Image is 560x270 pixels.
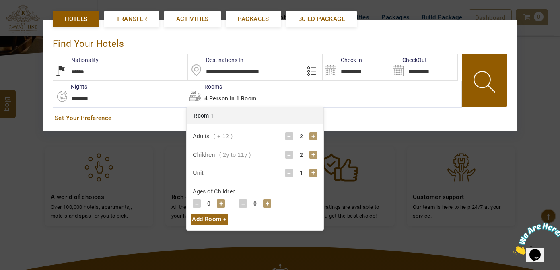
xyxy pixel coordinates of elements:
[285,151,293,159] div: -
[65,15,87,23] span: Hotels
[239,199,247,208] div: -
[293,151,309,159] div: 2
[164,11,221,27] a: Activities
[293,169,309,177] div: 1
[3,3,6,10] span: 1
[116,15,147,23] span: Transfer
[201,199,217,208] div: 0
[191,214,228,225] div: Add Room +
[323,54,390,80] input: Search
[309,132,317,140] div: +
[204,95,256,102] span: 4 Person in 1 Room
[53,30,507,54] div: Find Your Hotels
[219,152,251,158] span: ( 2y to 11y )
[298,15,345,23] span: Build Package
[238,15,269,23] span: Packages
[193,187,317,195] div: Ages of Children
[323,56,362,64] label: Check In
[390,56,427,64] label: CheckOut
[193,199,201,208] div: -
[214,133,233,139] span: ( + 12 )
[285,169,293,177] div: -
[3,3,53,35] img: Chat attention grabber
[188,56,243,64] label: Destinations In
[510,220,560,258] iframe: chat widget
[309,151,317,159] div: +
[263,199,271,208] div: +
[390,54,457,80] input: Search
[193,132,233,140] div: Adults
[176,15,209,23] span: Activities
[226,11,281,27] a: Packages
[193,151,251,159] div: Children
[293,132,309,140] div: 2
[309,169,317,177] div: +
[104,11,159,27] a: Transfer
[286,11,357,27] a: Build Package
[247,199,263,208] div: 0
[53,56,99,64] label: Nationality
[53,11,99,27] a: Hotels
[194,112,214,119] span: Room 1
[55,114,505,123] a: Set Your Preference
[186,83,222,91] label: Rooms
[53,83,87,91] label: nights
[285,132,293,140] div: -
[217,199,225,208] div: +
[193,169,208,177] div: Unit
